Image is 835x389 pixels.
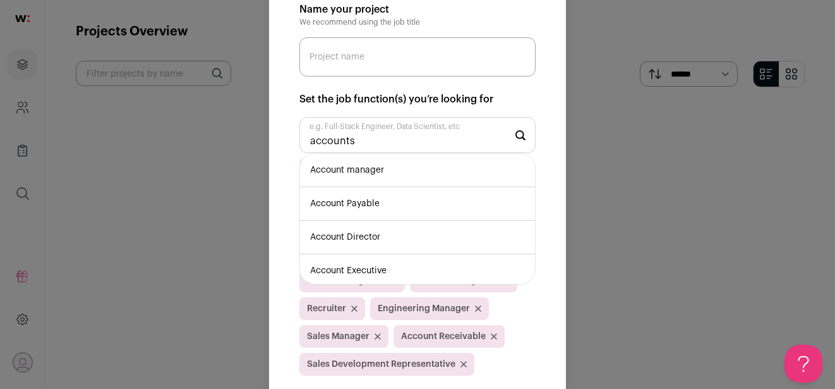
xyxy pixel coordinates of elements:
[300,154,535,187] li: Account manager
[307,358,455,371] span: Sales Development Representative
[307,302,346,315] span: Recruiter
[299,2,536,17] h2: Name your project
[299,117,536,153] input: Start typing...
[300,221,535,254] li: Account Director
[299,37,536,77] input: Project name
[300,187,535,221] li: Account Payable
[401,330,486,343] span: Account Receivable
[299,18,420,26] span: We recommend using the job title
[307,330,369,343] span: Sales Manager
[784,345,822,383] iframe: Help Scout Beacon - Open
[378,302,470,315] span: Engineering Manager
[300,254,535,288] li: Account Executive
[299,92,536,107] h2: Set the job function(s) you’re looking for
